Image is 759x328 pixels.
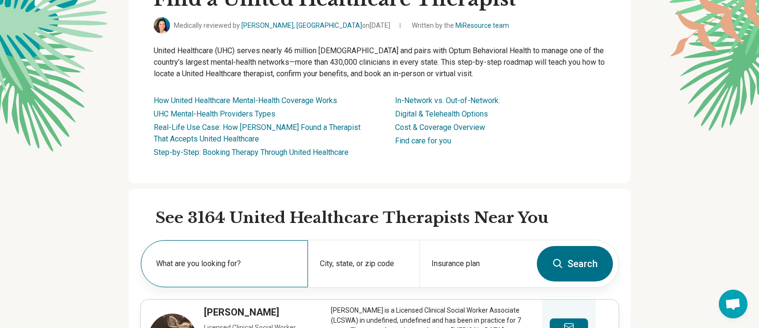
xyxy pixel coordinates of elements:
[156,258,296,269] label: What are you looking for?
[455,22,509,29] a: MiResource team
[719,290,748,318] a: Open chat
[156,208,619,228] h2: See 3164 United Healthcare Therapists Near You
[395,109,488,118] a: Digital & Telehealth Options
[154,45,606,80] p: United Healthcare (UHC) serves nearly 46 million [DEMOGRAPHIC_DATA] and pairs with Optum Behavior...
[241,22,362,29] a: [PERSON_NAME], [GEOGRAPHIC_DATA]
[174,21,390,31] span: Medically reviewed by
[154,123,361,143] a: Real-Life Use Case: How [PERSON_NAME] Found a Therapist That Accepts United Healthcare
[412,21,509,31] span: Written by the
[395,123,485,132] a: Cost & Coverage Overview
[154,148,349,157] a: Step-by-Step: Booking Therapy Through United Healthcare
[395,96,500,105] a: In-Network vs. Out-of-Network:
[395,136,451,145] a: Find care for you
[362,22,390,29] span: on [DATE]
[154,96,337,105] a: How United Healthcare Mental-Health Coverage Works
[154,109,275,118] a: UHC Mental-Health Providers Types
[537,246,613,281] button: Search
